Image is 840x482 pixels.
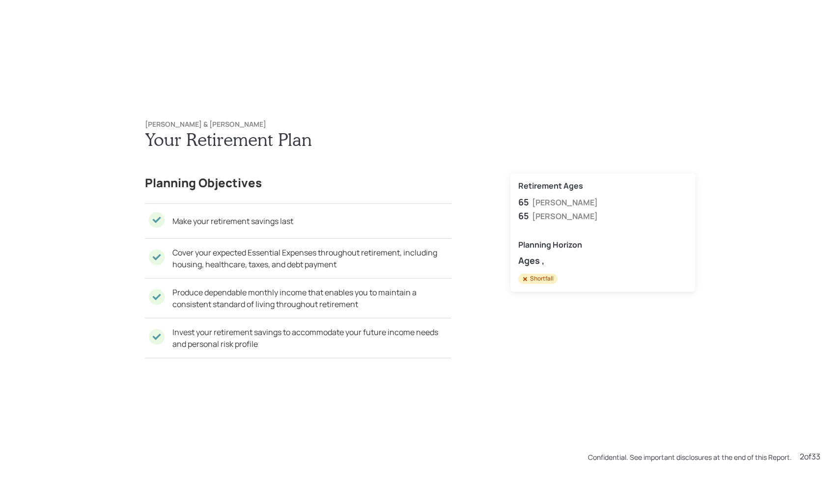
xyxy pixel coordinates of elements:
[518,240,687,250] h5: Planning Horizon
[172,286,451,310] p: Produce dependable monthly income that enables you to maintain a consistent standard of living th...
[518,211,529,222] h4: 65
[522,275,554,283] div: Shortfall
[145,129,695,150] h1: Your Retirement Plan
[532,212,598,221] h5: [PERSON_NAME]
[518,181,687,191] h5: Retirement Ages
[172,247,451,270] p: Cover your expected Essential Expenses throughout retirement, including housing, healthcare, taxe...
[172,326,451,350] p: Invest your retirement savings to accommodate your future income needs and personal risk profile
[800,451,820,462] div: 2 of 33
[518,197,529,208] h4: 65
[145,120,695,129] h6: [PERSON_NAME] & [PERSON_NAME]
[588,452,792,462] div: Confidential. See important disclosures at the end of this Report.
[172,215,293,227] p: Make your retirement savings last
[518,255,687,266] h4: Ages ,
[532,198,598,207] h5: [PERSON_NAME]
[145,173,451,192] h3: Planning Objectives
